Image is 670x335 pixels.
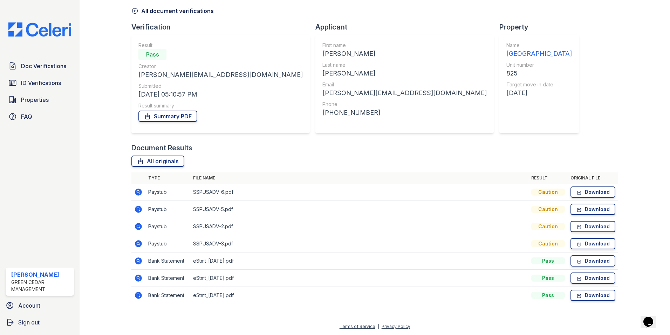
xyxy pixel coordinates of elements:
[138,111,197,122] a: Summary PDF
[145,172,190,184] th: Type
[531,189,565,196] div: Caution
[190,252,528,270] td: eStmt_[DATE].pdf
[322,108,487,118] div: [PHONE_NUMBER]
[3,22,77,37] img: CE_Logo_Blue-a8612792a0a2168367f1c8372b55b34899dd931a85d93a1a3d3e32e68fde9ad4.png
[322,68,487,78] div: [PERSON_NAME]
[138,49,166,60] div: Pass
[340,324,375,329] a: Terms of Service
[570,204,615,215] a: Download
[131,156,184,167] a: All originals
[190,270,528,287] td: eStmt_[DATE].pdf
[190,201,528,218] td: SSPUSADV-5.pdf
[145,201,190,218] td: Paystub
[528,172,568,184] th: Result
[11,270,71,279] div: [PERSON_NAME]
[145,235,190,252] td: Paystub
[6,59,74,73] a: Doc Verifications
[499,22,584,32] div: Property
[382,324,410,329] a: Privacy Policy
[6,110,74,124] a: FAQ
[138,70,303,80] div: [PERSON_NAME][EMAIL_ADDRESS][DOMAIN_NAME]
[506,49,572,59] div: [GEOGRAPHIC_DATA]
[570,186,615,198] a: Download
[531,223,565,230] div: Caution
[3,298,77,313] a: Account
[322,61,487,68] div: Last name
[138,83,303,90] div: Submitted
[378,324,379,329] div: |
[506,42,572,49] div: Name
[506,42,572,59] a: Name [GEOGRAPHIC_DATA]
[21,112,32,121] span: FAQ
[531,275,565,282] div: Pass
[190,184,528,201] td: SSPUSADV-6.pdf
[641,307,663,328] iframe: chat widget
[506,61,572,68] div: Unit number
[138,42,303,49] div: Result
[570,272,615,284] a: Download
[145,270,190,287] td: Bank Statement
[18,318,40,327] span: Sign out
[570,255,615,267] a: Download
[322,49,487,59] div: [PERSON_NAME]
[506,88,572,98] div: [DATE]
[506,68,572,78] div: 825
[531,257,565,264] div: Pass
[570,238,615,249] a: Download
[190,172,528,184] th: File name
[190,287,528,304] td: eStmt_[DATE].pdf
[190,218,528,235] td: SSPUSADV-2.pdf
[322,101,487,108] div: Phone
[531,206,565,213] div: Caution
[322,88,487,98] div: [PERSON_NAME][EMAIL_ADDRESS][DOMAIN_NAME]
[21,96,49,104] span: Properties
[11,279,71,293] div: Green Cedar Management
[21,79,61,87] span: ID Verifications
[138,102,303,109] div: Result summary
[131,22,315,32] div: Verification
[18,301,40,310] span: Account
[315,22,499,32] div: Applicant
[3,315,77,329] a: Sign out
[322,42,487,49] div: First name
[506,81,572,88] div: Target move in date
[131,143,192,153] div: Document Results
[145,252,190,270] td: Bank Statement
[6,93,74,107] a: Properties
[190,235,528,252] td: SSPUSADV-3.pdf
[145,287,190,304] td: Bank Statement
[131,7,214,15] a: All document verifications
[531,240,565,247] div: Caution
[138,90,303,99] div: [DATE] 05:10:57 PM
[570,290,615,301] a: Download
[138,63,303,70] div: Creator
[21,62,66,70] span: Doc Verifications
[6,76,74,90] a: ID Verifications
[568,172,618,184] th: Original file
[322,81,487,88] div: Email
[570,221,615,232] a: Download
[145,218,190,235] td: Paystub
[145,184,190,201] td: Paystub
[531,292,565,299] div: Pass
